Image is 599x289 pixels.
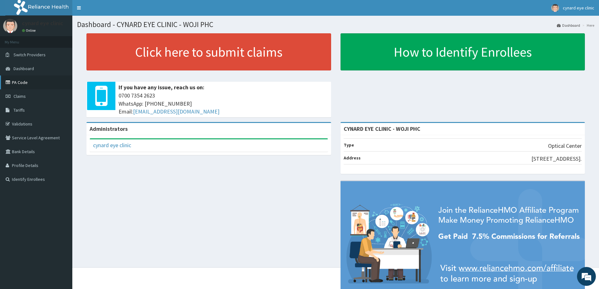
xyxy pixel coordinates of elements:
[86,33,331,70] a: Click here to submit claims
[14,52,46,58] span: Switch Providers
[344,142,354,148] b: Type
[90,125,128,132] b: Administrators
[77,20,594,29] h1: Dashboard - CYNARD EYE CLINIC - WOJI PHC
[14,66,34,71] span: Dashboard
[344,125,420,132] strong: CYNARD EYE CLINIC - WOJI PHC
[551,4,559,12] img: User Image
[14,93,26,99] span: Claims
[3,19,17,33] img: User Image
[557,23,580,28] a: Dashboard
[341,33,585,70] a: How to Identify Enrollees
[119,84,204,91] b: If you have any issue, reach us on:
[531,155,582,163] p: [STREET_ADDRESS].
[548,142,582,150] p: Optical Center
[581,23,594,28] li: Here
[563,5,594,11] span: cynard eye clinic
[133,108,219,115] a: [EMAIL_ADDRESS][DOMAIN_NAME]
[119,92,328,116] span: 0700 7354 2623 WhatsApp: [PHONE_NUMBER] Email:
[22,28,37,33] a: Online
[344,155,361,161] b: Address
[14,107,25,113] span: Tariffs
[22,20,63,26] p: cynard eye clinic
[93,142,131,149] a: cynard eye clinic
